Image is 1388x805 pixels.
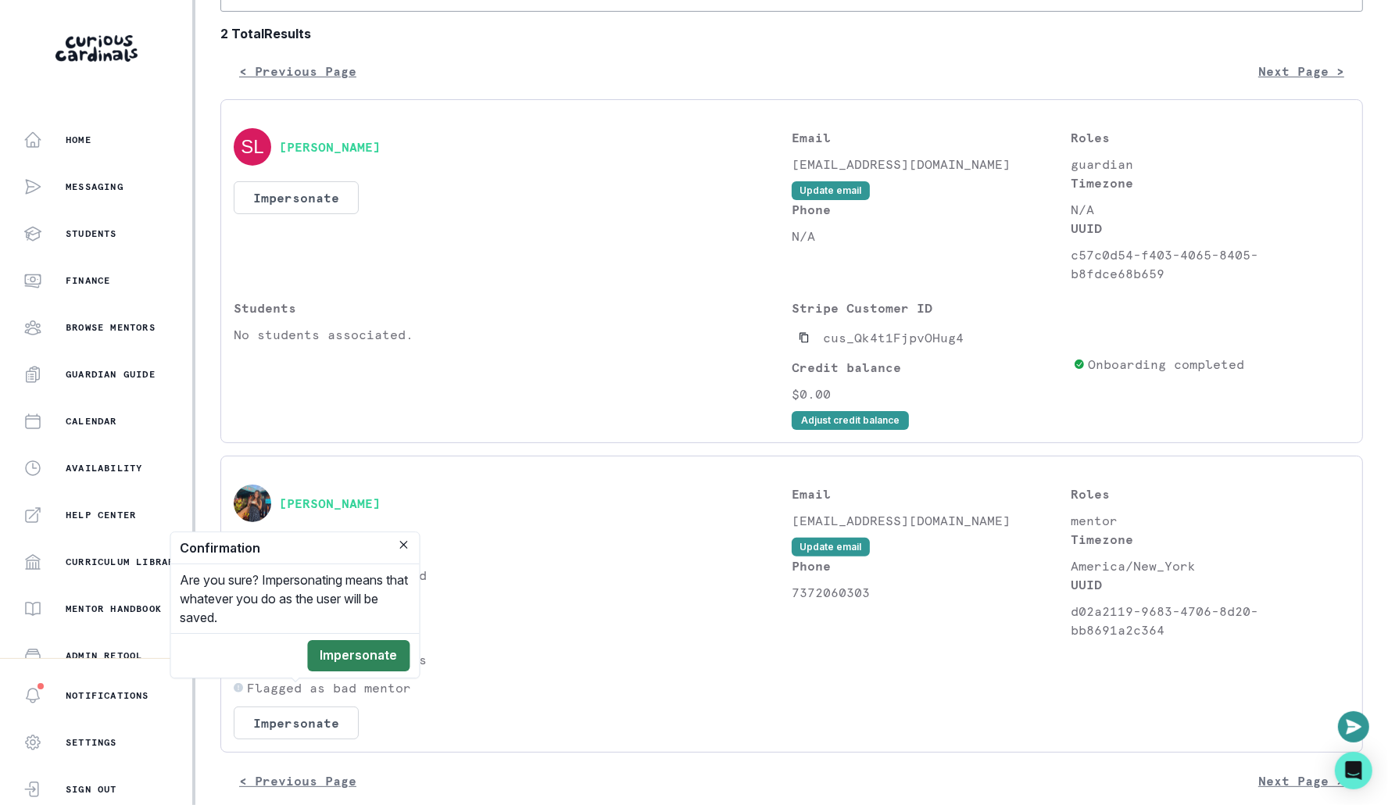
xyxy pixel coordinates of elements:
[220,55,375,87] button: < Previous Page
[1071,219,1350,238] p: UUID
[792,385,1067,403] p: $0.00
[66,321,156,334] p: Browse Mentors
[66,134,91,146] p: Home
[1071,575,1350,594] p: UUID
[1071,245,1350,283] p: c57c0d54-f403-4065-8405-b8fdce68b659
[792,411,909,430] button: Adjust credit balance
[66,736,117,749] p: Settings
[220,765,375,796] button: < Previous Page
[66,603,162,615] p: Mentor Handbook
[792,227,1071,245] p: N/A
[171,532,420,564] header: Confirmation
[171,564,420,633] div: Are you sure? Impersonating means that whatever you do as the user will be saved.
[279,496,381,511] button: [PERSON_NAME]
[792,200,1071,219] p: Phone
[1071,128,1350,147] p: Roles
[1071,602,1350,639] p: d02a2119-9683-4706-8d20-bb8691a2c364
[234,128,271,166] img: svg
[792,485,1071,503] p: Email
[1071,530,1350,549] p: Timezone
[1240,765,1363,796] button: Next Page >
[66,556,181,568] p: Curriculum Library
[792,128,1071,147] p: Email
[66,227,117,240] p: Students
[792,299,1067,317] p: Stripe Customer ID
[792,325,817,350] button: Copied to clipboard
[234,707,359,739] button: Impersonate
[55,35,138,62] img: Curious Cardinals Logo
[1071,200,1350,219] p: N/A
[247,678,411,697] p: Flagged as bad mentor
[792,155,1071,174] p: [EMAIL_ADDRESS][DOMAIN_NAME]
[234,299,792,317] p: Students
[66,462,142,474] p: Availability
[234,181,359,214] button: Impersonate
[792,511,1071,530] p: [EMAIL_ADDRESS][DOMAIN_NAME]
[66,181,123,193] p: Messaging
[66,415,117,428] p: Calendar
[66,689,149,702] p: Notifications
[1071,556,1350,575] p: America/New_York
[308,640,410,671] button: Impersonate
[279,139,381,155] button: [PERSON_NAME]
[792,181,870,200] button: Update email
[1071,511,1350,530] p: mentor
[1071,485,1350,503] p: Roles
[1240,55,1363,87] button: Next Page >
[792,556,1071,575] p: Phone
[66,783,117,796] p: Sign Out
[1335,752,1372,789] div: Open Intercom Messenger
[1071,155,1350,174] p: guardian
[66,368,156,381] p: Guardian Guide
[220,24,1363,43] b: 2 Total Results
[823,328,964,347] p: cus_Qk4t1FjpvOHug4
[792,538,870,556] button: Update email
[792,358,1067,377] p: Credit balance
[1088,355,1244,374] p: Onboarding completed
[66,649,142,662] p: Admin Retool
[395,535,413,554] button: Close
[1338,711,1369,742] button: Open or close messaging widget
[234,325,792,344] p: No students associated.
[66,274,110,287] p: Finance
[792,583,1071,602] p: 7372060303
[1071,174,1350,192] p: Timezone
[66,509,136,521] p: Help Center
